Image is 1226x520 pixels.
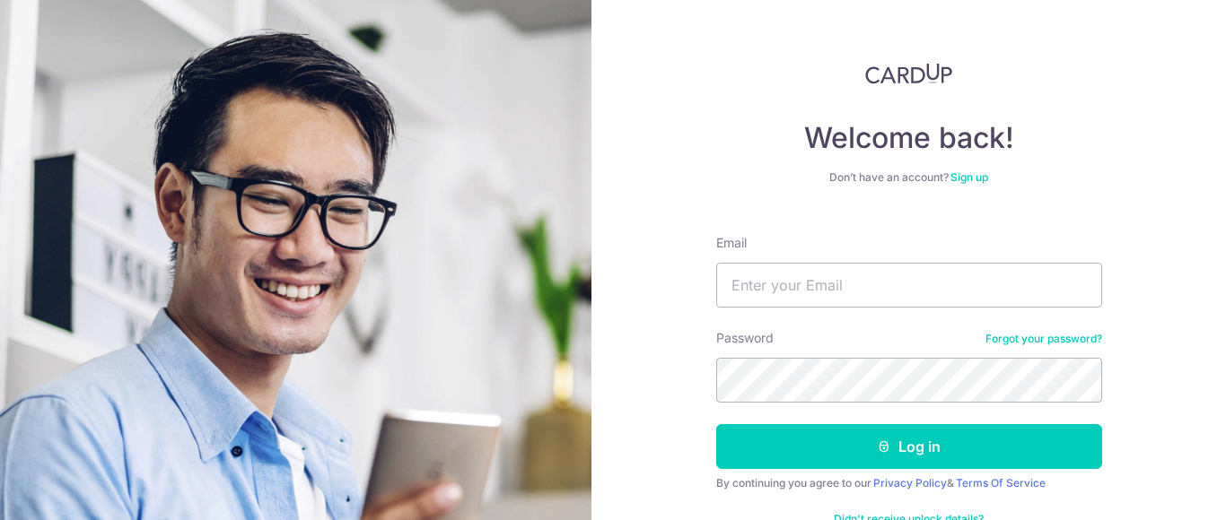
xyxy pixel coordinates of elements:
a: Forgot your password? [985,332,1102,346]
input: Enter your Email [716,263,1102,308]
a: Sign up [950,170,988,184]
a: Terms Of Service [956,476,1046,490]
div: Don’t have an account? [716,170,1102,185]
button: Log in [716,424,1102,469]
div: By continuing you agree to our & [716,476,1102,490]
label: Password [716,329,774,347]
h4: Welcome back! [716,120,1102,156]
img: CardUp Logo [865,63,953,84]
a: Privacy Policy [873,476,947,490]
label: Email [716,234,747,252]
